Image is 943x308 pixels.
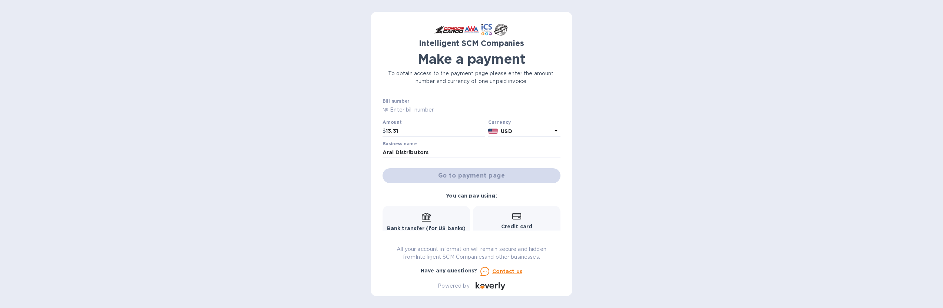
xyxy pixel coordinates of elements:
[383,106,388,114] p: №
[488,119,511,125] b: Currency
[438,282,469,290] p: Powered by
[383,99,409,103] label: Bill number
[419,39,524,48] b: Intelligent SCM Companies
[383,51,560,67] h1: Make a payment
[501,128,512,134] b: USD
[421,268,477,274] b: Have any questions?
[383,127,386,135] p: $
[446,193,497,199] b: You can pay using:
[383,245,560,261] p: All your account information will remain secure and hidden from Intelligent SCM Companies and oth...
[383,70,560,85] p: To obtain access to the payment page please enter the amount, number and currency of one unpaid i...
[386,126,485,137] input: 0.00
[387,225,466,231] b: Bank transfer (for US banks)
[383,142,417,146] label: Business name
[383,147,560,158] input: Enter business name
[492,268,523,274] u: Contact us
[501,223,532,229] b: Credit card
[488,129,498,134] img: USD
[383,120,401,125] label: Amount
[388,105,560,116] input: Enter bill number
